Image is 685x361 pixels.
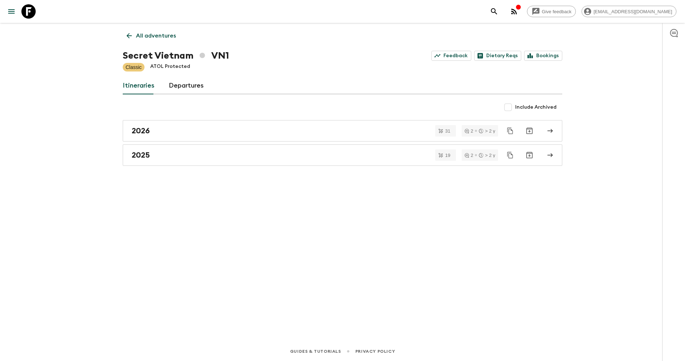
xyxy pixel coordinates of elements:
[123,144,562,166] a: 2025
[522,124,537,138] button: Archive
[524,51,562,61] a: Bookings
[441,153,455,158] span: 19
[487,4,501,19] button: search adventures
[431,51,471,61] a: Feedback
[465,129,473,133] div: 2
[522,148,537,162] button: Archive
[4,4,19,19] button: menu
[479,129,495,133] div: > 2 y
[132,150,150,160] h2: 2025
[538,9,575,14] span: Give feedback
[126,64,142,71] p: Classic
[123,49,229,63] h1: Secret Vietnam VN1
[504,124,517,137] button: Duplicate
[123,29,180,43] a: All adventures
[479,153,495,158] div: > 2 y
[515,104,557,111] span: Include Archived
[290,347,341,355] a: Guides & Tutorials
[169,77,204,94] a: Departures
[527,6,576,17] a: Give feedback
[123,120,562,142] a: 2026
[504,149,517,162] button: Duplicate
[132,126,150,135] h2: 2026
[582,6,676,17] div: [EMAIL_ADDRESS][DOMAIN_NAME]
[355,347,395,355] a: Privacy Policy
[474,51,521,61] a: Dietary Reqs
[150,63,190,71] p: ATOL Protected
[136,31,176,40] p: All adventures
[123,77,154,94] a: Itineraries
[590,9,676,14] span: [EMAIL_ADDRESS][DOMAIN_NAME]
[465,153,473,158] div: 2
[441,129,455,133] span: 31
